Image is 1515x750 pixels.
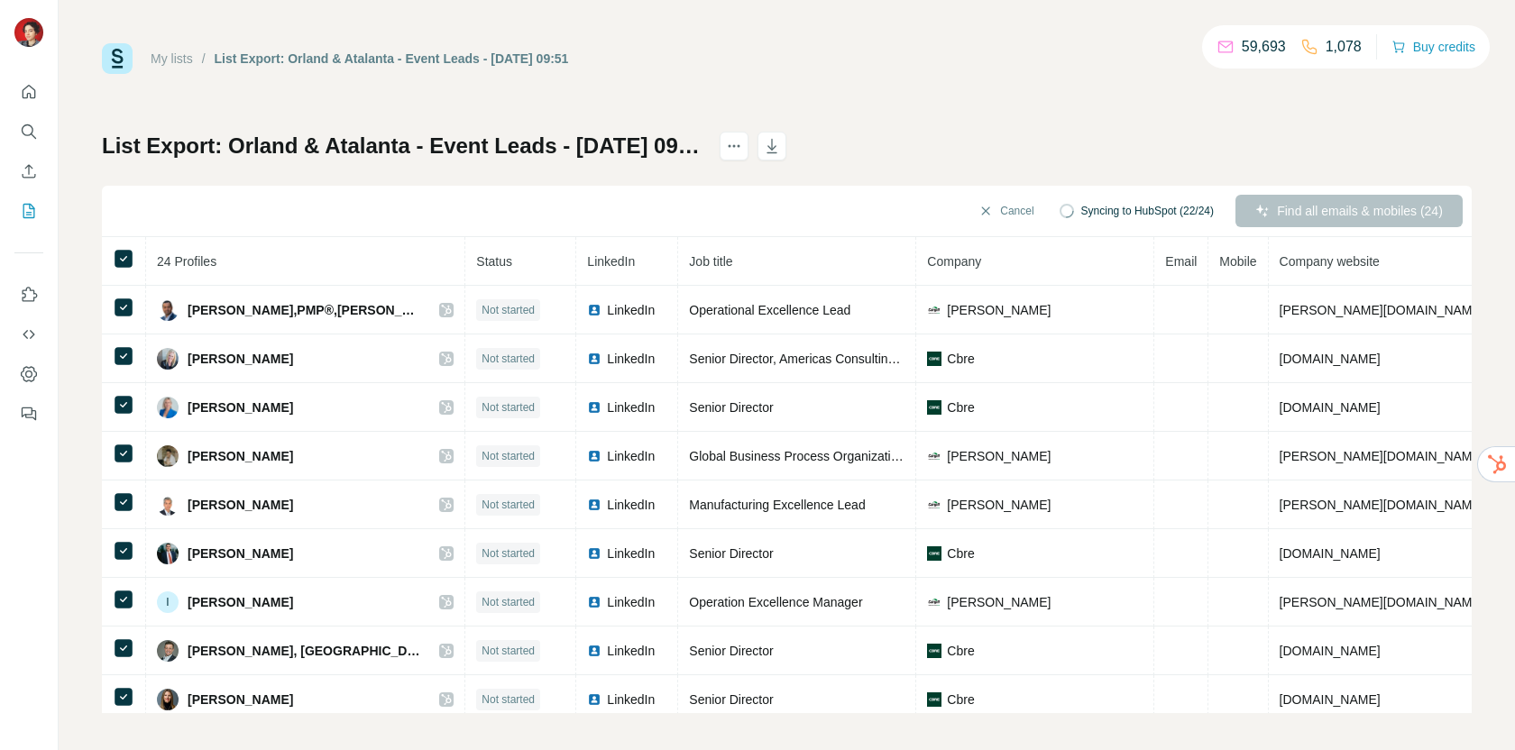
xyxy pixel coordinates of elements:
span: [PERSON_NAME] [188,398,293,416]
img: LinkedIn logo [587,644,601,658]
span: Cbre [947,350,974,368]
span: Cbre [947,691,974,709]
span: [PERSON_NAME] [188,496,293,514]
span: [PERSON_NAME] [947,593,1051,611]
span: LinkedIn [607,301,655,319]
span: [PERSON_NAME] [188,691,293,709]
span: LinkedIn [607,398,655,416]
img: Avatar [157,299,179,321]
span: [PERSON_NAME][DOMAIN_NAME] [1280,498,1484,512]
span: LinkedIn [607,642,655,660]
p: 1,078 [1326,36,1362,58]
span: [PERSON_NAME] [947,496,1051,514]
span: LinkedIn [607,593,655,611]
span: 24 Profiles [157,254,216,269]
span: LinkedIn [607,496,655,514]
span: Not started [482,448,535,464]
span: Cbre [947,544,974,562]
span: [DOMAIN_NAME] [1280,692,1381,707]
span: [PERSON_NAME] [188,350,293,368]
button: Feedback [14,398,43,430]
span: Syncing to HubSpot (22/24) [1081,203,1214,219]
span: Not started [482,643,535,659]
span: Company [927,254,981,269]
img: Avatar [14,18,43,47]
button: Search [14,115,43,148]
img: Avatar [157,494,179,516]
button: My lists [14,195,43,227]
h1: List Export: Orland & Atalanta - Event Leads - [DATE] 09:51 [102,132,703,160]
img: LinkedIn logo [587,498,601,512]
img: company-logo [927,692,941,707]
img: company-logo [927,546,941,561]
img: company-logo [927,498,941,512]
span: Senior Director [689,546,773,561]
span: [PERSON_NAME][DOMAIN_NAME] [1280,303,1484,317]
span: [PERSON_NAME] [188,447,293,465]
span: Operation Excellence Manager [689,595,862,609]
span: Company website [1280,254,1380,269]
img: Avatar [157,397,179,418]
span: Not started [482,351,535,367]
img: LinkedIn logo [587,400,601,415]
img: Avatar [157,640,179,662]
img: LinkedIn logo [587,546,601,561]
img: Avatar [157,689,179,710]
span: [PERSON_NAME] [188,544,293,562]
img: LinkedIn logo [587,595,601,609]
a: My lists [151,51,193,66]
span: LinkedIn [587,254,635,269]
span: [DOMAIN_NAME] [1280,352,1381,366]
button: Cancel [966,195,1046,227]
img: LinkedIn logo [587,303,601,317]
li: / [202,50,206,68]
span: Global Business Process Organization Leader at [PERSON_NAME] Cocoa & Chocolates [689,449,1188,463]
span: Not started [482,594,535,610]
button: Use Surfe on LinkedIn [14,279,43,311]
img: company-logo [927,303,941,317]
button: Dashboard [14,358,43,390]
img: LinkedIn logo [587,449,601,463]
span: LinkedIn [607,350,655,368]
span: Manufacturing Excellence Lead [689,498,865,512]
img: LinkedIn logo [587,692,601,707]
span: Email [1165,254,1197,269]
span: LinkedIn [607,691,655,709]
span: [PERSON_NAME][DOMAIN_NAME] [1280,449,1484,463]
span: Not started [482,399,535,416]
img: LinkedIn logo [587,352,601,366]
img: Avatar [157,348,179,370]
span: Not started [482,497,535,513]
div: List Export: Orland & Atalanta - Event Leads - [DATE] 09:51 [215,50,569,68]
span: Mobile [1219,254,1256,269]
button: Use Surfe API [14,318,43,351]
img: Avatar [157,445,179,467]
span: [DOMAIN_NAME] [1280,644,1381,658]
span: [DOMAIN_NAME] [1280,546,1381,561]
button: Buy credits [1391,34,1475,59]
img: company-logo [927,595,941,609]
span: Status [476,254,512,269]
div: I [157,591,179,613]
p: 59,693 [1242,36,1286,58]
span: Not started [482,545,535,562]
span: [PERSON_NAME],PMP®,[PERSON_NAME] [188,301,421,319]
span: Cbre [947,398,974,416]
span: [PERSON_NAME][DOMAIN_NAME] [1280,595,1484,609]
span: [PERSON_NAME], [GEOGRAPHIC_DATA] [188,642,421,660]
span: Not started [482,302,535,318]
span: Senior Director, Americas Consulting | Change & Transformation [689,352,1049,366]
button: Enrich CSV [14,155,43,187]
img: company-logo [927,352,941,366]
span: [PERSON_NAME] [188,593,293,611]
img: company-logo [927,400,941,415]
span: [PERSON_NAME] [947,447,1051,465]
img: Surfe Logo [102,43,133,74]
span: Senior Director [689,400,773,415]
span: Senior Director [689,692,773,707]
span: [PERSON_NAME] [947,301,1051,319]
span: [DOMAIN_NAME] [1280,400,1381,415]
span: Cbre [947,642,974,660]
img: company-logo [927,644,941,658]
span: Job title [689,254,732,269]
